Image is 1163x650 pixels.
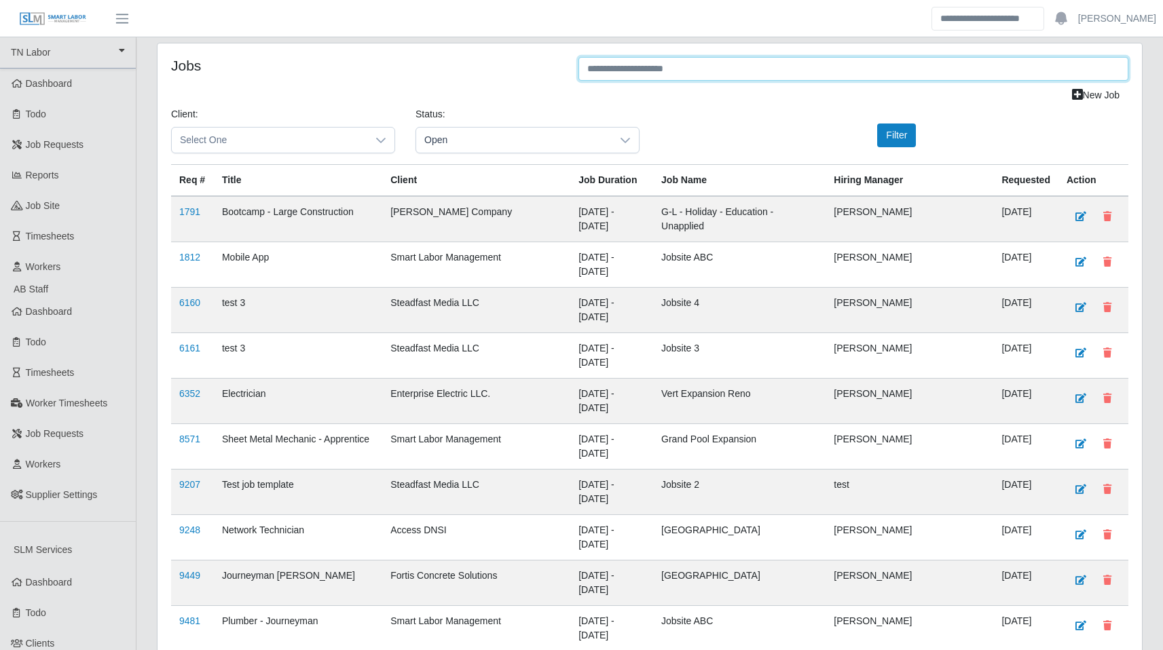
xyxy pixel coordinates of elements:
td: [DATE] - [DATE] [570,242,653,288]
td: [GEOGRAPHIC_DATA] [653,515,826,560]
span: Job Requests [26,428,84,439]
td: G-L - Holiday - Education - Unapplied [653,196,826,242]
td: Smart Labor Management [382,242,570,288]
td: [PERSON_NAME] [826,424,993,470]
td: [DATE] [993,288,1058,333]
td: [DATE] [993,470,1058,515]
th: Req # [171,165,214,197]
a: [PERSON_NAME] [1078,12,1156,26]
td: [DATE] - [DATE] [570,515,653,560]
td: [DATE] [993,560,1058,606]
a: New Job [1063,83,1128,107]
a: 6160 [179,297,200,308]
span: Worker Timesheets [26,398,107,408]
td: Mobile App [214,242,382,288]
span: Dashboard [26,306,73,317]
td: [PERSON_NAME] [826,333,993,379]
td: Vert Expansion Reno [653,379,826,424]
span: job site [26,200,60,211]
td: [DATE] [993,196,1058,242]
td: test 3 [214,333,382,379]
span: Todo [26,109,46,119]
td: test [826,470,993,515]
button: Filter [877,123,916,147]
span: Dashboard [26,577,73,588]
td: Jobsite 4 [653,288,826,333]
th: Title [214,165,382,197]
td: Jobsite 2 [653,470,826,515]
td: [GEOGRAPHIC_DATA] [653,560,826,606]
span: Open [416,128,612,153]
input: Search [931,7,1044,31]
a: 1812 [179,252,200,263]
td: [PERSON_NAME] [826,242,993,288]
span: Todo [26,607,46,618]
th: Requested [993,165,1058,197]
span: Timesheets [26,231,75,242]
a: 8571 [179,434,200,444]
td: [PERSON_NAME] [826,560,993,606]
h4: Jobs [171,57,558,74]
td: Steadfast Media LLC [382,333,570,379]
td: test 3 [214,288,382,333]
span: Workers [26,459,61,470]
td: [PERSON_NAME] [826,515,993,560]
th: Action [1058,165,1128,197]
td: [DATE] [993,424,1058,470]
td: Access DNSI [382,515,570,560]
a: 9207 [179,479,200,490]
td: Enterprise Electric LLC. [382,379,570,424]
span: Timesheets [26,367,75,378]
td: Steadfast Media LLC [382,288,570,333]
th: Hiring Manager [826,165,993,197]
th: Client [382,165,570,197]
td: [PERSON_NAME] [826,288,993,333]
td: Grand Pool Expansion [653,424,826,470]
a: 1791 [179,206,200,217]
td: [DATE] - [DATE] [570,379,653,424]
span: AB Staff [14,284,48,294]
span: Select One [172,128,367,153]
span: Clients [26,638,55,649]
td: [DATE] - [DATE] [570,288,653,333]
img: SLM Logo [19,12,87,26]
span: Dashboard [26,78,73,89]
span: Job Requests [26,139,84,150]
td: Network Technician [214,515,382,560]
th: Job Duration [570,165,653,197]
td: Fortis Concrete Solutions [382,560,570,606]
label: Status: [416,107,445,121]
td: [DATE] - [DATE] [570,424,653,470]
td: Jobsite 3 [653,333,826,379]
td: Test job template [214,470,382,515]
span: Supplier Settings [26,489,98,500]
span: Todo [26,337,46,347]
td: [DATE] [993,379,1058,424]
td: Steadfast Media LLC [382,470,570,515]
td: Electrician [214,379,382,424]
td: [PERSON_NAME] [826,196,993,242]
td: [DATE] - [DATE] [570,470,653,515]
td: [PERSON_NAME] [826,379,993,424]
td: [DATE] [993,333,1058,379]
label: Client: [171,107,198,121]
span: Reports [26,170,59,180]
td: Jobsite ABC [653,242,826,288]
a: 6352 [179,388,200,399]
td: [DATE] - [DATE] [570,333,653,379]
span: Workers [26,261,61,272]
a: 9248 [179,524,200,535]
td: Bootcamp - Large Construction [214,196,382,242]
a: 9449 [179,570,200,581]
td: [DATE] - [DATE] [570,560,653,606]
td: Smart Labor Management [382,424,570,470]
a: 9481 [179,615,200,626]
td: [PERSON_NAME] Company [382,196,570,242]
td: [DATE] [993,515,1058,560]
td: Sheet Metal Mechanic - Apprentice [214,424,382,470]
td: [DATE] [993,242,1058,288]
a: 6161 [179,343,200,353]
td: [DATE] - [DATE] [570,196,653,242]
td: Journeyman [PERSON_NAME] [214,560,382,606]
span: SLM Services [14,544,72,555]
